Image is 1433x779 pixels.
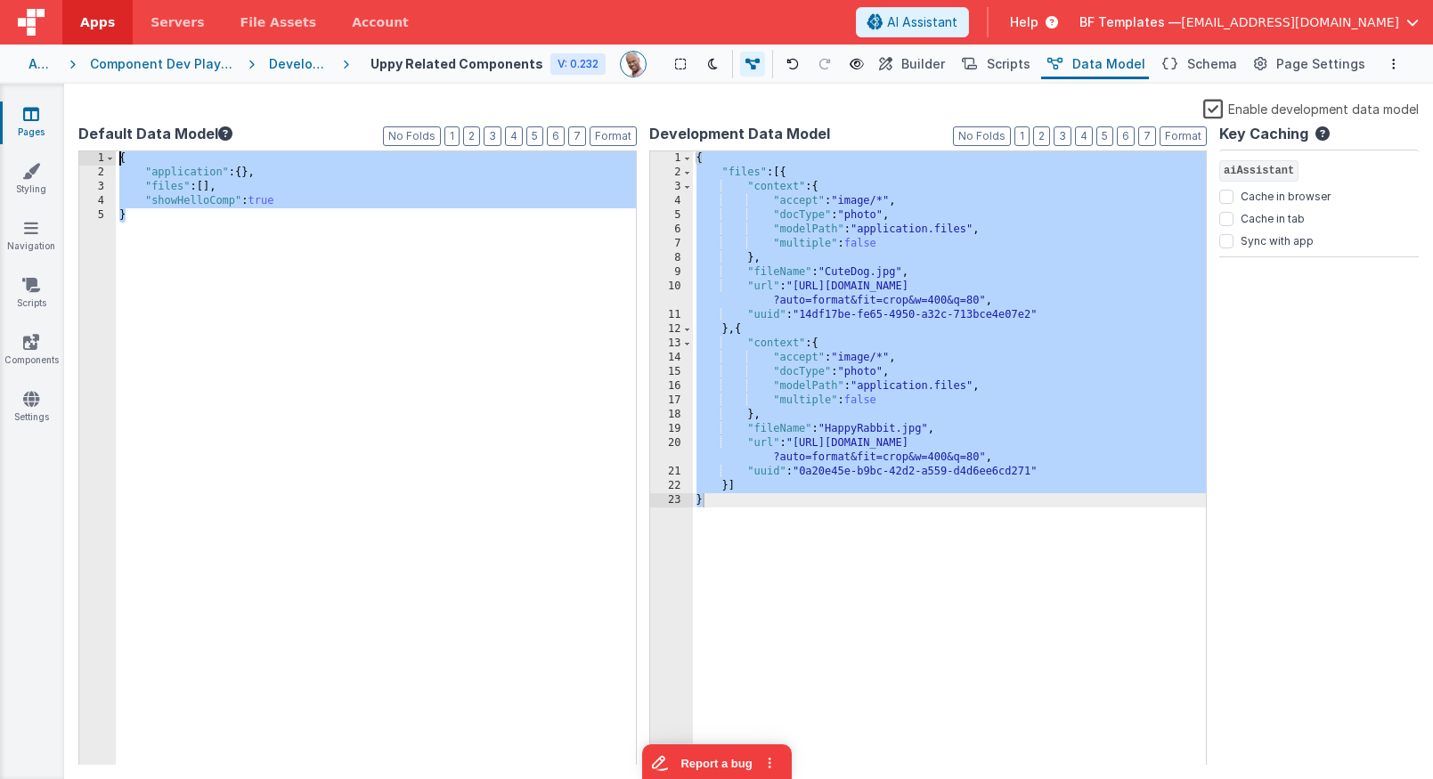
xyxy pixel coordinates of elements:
div: Apps [28,55,55,73]
button: 7 [568,126,586,146]
button: No Folds [383,126,441,146]
div: 17 [650,394,693,408]
div: 7 [650,237,693,251]
button: 1 [444,126,460,146]
span: [EMAIL_ADDRESS][DOMAIN_NAME] [1181,13,1399,31]
button: 6 [1117,126,1135,146]
button: 4 [505,126,523,146]
button: 5 [1096,126,1113,146]
div: 6 [650,223,693,237]
div: 21 [650,465,693,479]
div: 2 [650,166,693,180]
button: Format [590,126,637,146]
span: BF Templates — [1079,13,1181,31]
button: Scripts [956,49,1034,79]
label: Cache in tab [1241,208,1305,226]
button: 6 [547,126,565,146]
div: 10 [650,280,693,308]
div: 16 [650,379,693,394]
span: Data Model [1072,55,1145,73]
div: 12 [650,322,693,337]
img: 11ac31fe5dc3d0eff3fbbbf7b26fa6e1 [621,52,646,77]
button: 3 [484,126,501,146]
div: 3 [79,180,116,194]
button: BF Templates — [EMAIL_ADDRESS][DOMAIN_NAME] [1079,13,1419,31]
div: 8 [650,251,693,265]
span: Development Data Model [649,123,830,144]
button: 7 [1138,126,1156,146]
span: Schema [1187,55,1237,73]
button: 5 [526,126,543,146]
div: Development [269,55,329,73]
span: Apps [80,13,115,31]
span: Help [1010,13,1038,31]
div: 3 [650,180,693,194]
button: 1 [1014,126,1030,146]
div: V: 0.232 [550,53,606,75]
button: 2 [1033,126,1050,146]
span: Builder [901,55,945,73]
span: Servers [151,13,204,31]
div: 9 [650,265,693,280]
button: Page Settings [1248,49,1369,79]
label: Cache in browser [1241,186,1331,204]
div: 1 [650,151,693,166]
button: 3 [1054,126,1071,146]
div: 23 [650,493,693,507]
h4: Uppy Related Components [370,57,543,70]
button: AI Assistant [856,7,969,37]
button: No Folds [953,126,1011,146]
div: 22 [650,479,693,493]
button: Format [1160,126,1207,146]
button: Options [1383,53,1405,75]
label: Sync with app [1241,231,1314,248]
span: AI Assistant [887,13,957,31]
div: 1 [79,151,116,166]
label: Enable development data model [1203,98,1419,118]
div: 19 [650,422,693,436]
button: 4 [1075,126,1093,146]
span: Scripts [987,55,1030,73]
button: Default Data Model [78,123,232,144]
span: Page Settings [1276,55,1365,73]
div: 20 [650,436,693,465]
div: 18 [650,408,693,422]
div: 4 [79,194,116,208]
div: 5 [650,208,693,223]
span: File Assets [240,13,317,31]
span: aiAssistant [1219,160,1299,182]
div: 14 [650,351,693,365]
button: Builder [873,49,949,79]
button: Schema [1156,49,1241,79]
div: 2 [79,166,116,180]
div: 5 [79,208,116,223]
button: Data Model [1041,49,1149,79]
div: 13 [650,337,693,351]
div: Component Dev Playground [90,55,235,73]
h4: Key Caching [1219,126,1308,142]
div: 4 [650,194,693,208]
div: 11 [650,308,693,322]
div: 15 [650,365,693,379]
button: 2 [463,126,480,146]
